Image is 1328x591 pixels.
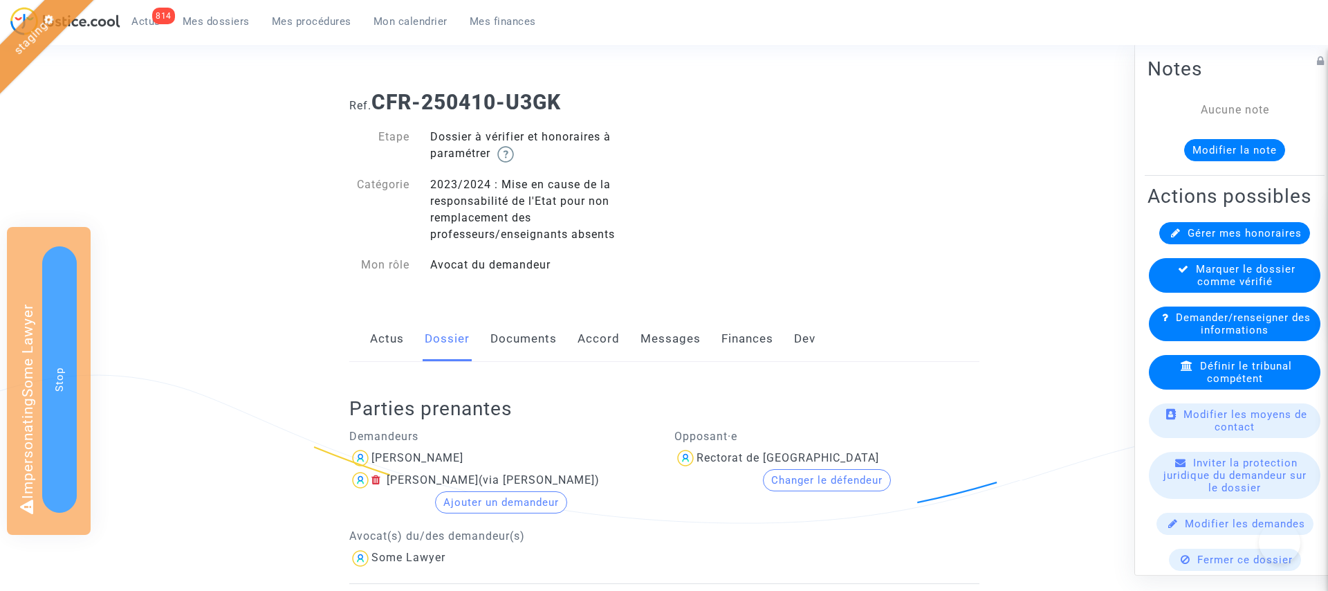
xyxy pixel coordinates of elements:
[1185,518,1305,530] span: Modifier les demandes
[349,447,371,469] img: icon-user.svg
[349,397,990,421] h2: Parties prenantes
[1188,227,1302,239] span: Gérer mes honoraires
[261,11,362,32] a: Mes procédures
[1196,263,1295,288] span: Marquer le dossier comme vérifié
[721,316,773,362] a: Finances
[1197,554,1293,566] span: Fermer ce dossier
[42,246,77,513] button: Stop
[120,11,172,32] a: 814Actus
[425,316,470,362] a: Dossier
[349,547,371,570] img: icon-user.svg
[479,473,600,487] span: (via [PERSON_NAME])
[490,316,557,362] a: Documents
[10,7,120,35] img: jc-logo.svg
[371,551,445,564] div: Some Lawyer
[420,257,664,273] div: Avocat du demandeur
[1184,139,1285,161] button: Modifier la note
[420,176,664,243] div: 2023/2024 : Mise en cause de la responsabilité de l'Etat pour non remplacement des professeurs/en...
[763,469,891,491] button: Changer le défendeur
[497,146,514,163] img: help.svg
[420,129,664,163] div: Dossier à vérifier et honoraires à paramétrer
[172,11,261,32] a: Mes dossiers
[339,129,421,163] div: Etape
[371,451,463,464] div: [PERSON_NAME]
[1259,522,1300,563] iframe: Help Scout Beacon - Open
[370,316,404,362] a: Actus
[349,99,371,112] span: Ref.
[349,428,654,445] p: Demandeurs
[640,316,701,362] a: Messages
[674,428,979,445] p: Opposant·e
[1183,408,1307,433] span: Modifier les moyens de contact
[674,447,697,469] img: icon-user.svg
[362,11,459,32] a: Mon calendrier
[697,451,879,464] div: Rectorat de [GEOGRAPHIC_DATA]
[183,15,250,28] span: Mes dossiers
[435,491,567,513] button: Ajouter un demandeur
[349,469,371,491] img: icon-user.svg
[1147,57,1322,81] h2: Notes
[1163,457,1307,494] span: Inviter la protection juridique du demandeur sur le dossier
[1200,360,1292,385] span: Définir le tribunal compétent
[7,227,91,535] div: Impersonating
[470,15,536,28] span: Mes finances
[131,15,160,28] span: Actus
[371,90,561,114] b: CFR-250410-U3GK
[1176,311,1311,336] span: Demander/renseigner des informations
[373,15,448,28] span: Mon calendrier
[339,176,421,243] div: Catégorie
[339,257,421,273] div: Mon rôle
[387,473,479,487] div: [PERSON_NAME]
[578,316,620,362] a: Accord
[53,367,66,392] span: Stop
[794,316,815,362] a: Dev
[459,11,547,32] a: Mes finances
[152,8,175,24] div: 814
[1168,102,1301,118] div: Aucune note
[272,15,351,28] span: Mes procédures
[1147,184,1322,208] h2: Actions possibles
[11,19,50,57] a: staging
[349,527,654,545] p: Avocat(s) du/des demandeur(s)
